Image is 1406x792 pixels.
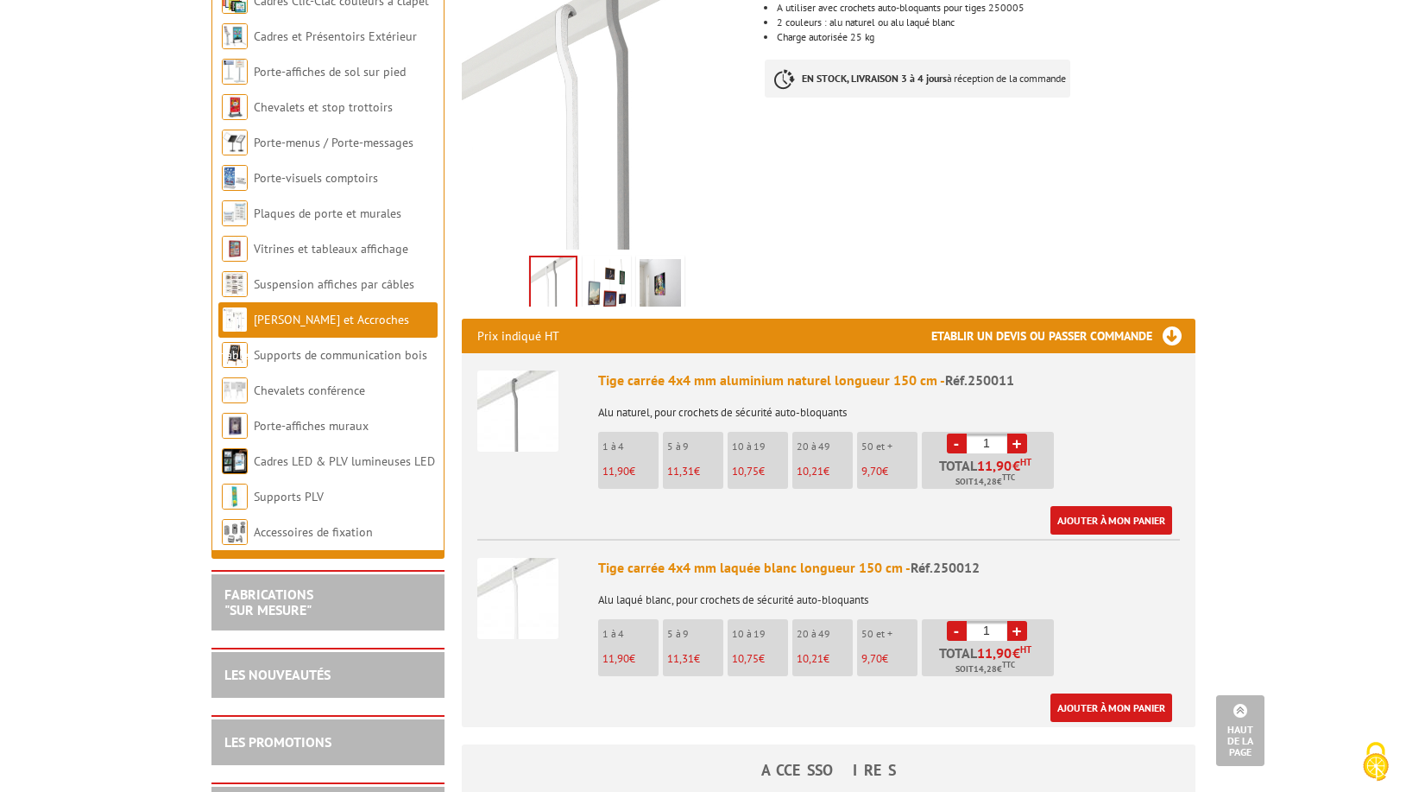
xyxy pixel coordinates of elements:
p: € [797,653,853,665]
li: A utiliser avec crochets auto-bloquants pour tiges 250005 [777,3,1195,13]
p: 1 à 4 [602,440,659,453]
p: € [602,653,659,665]
a: Ajouter à mon panier [1050,694,1172,722]
sup: TTC [1002,660,1015,669]
a: LES PROMOTIONS [224,733,331,751]
h3: Etablir un devis ou passer commande [931,319,1195,353]
sup: TTC [1002,472,1015,482]
span: Réf.250012 [911,559,980,576]
img: Chevalets et stop trottoirs [222,94,248,120]
img: Tige carrée 4x4 mm aluminium naturel longueur 150 cm [477,371,558,452]
p: € [732,466,788,478]
p: 5 à 9 [667,628,723,640]
a: Porte-menus / Porte-messages [254,135,413,150]
a: LES NOUVEAUTÉS [224,666,331,683]
a: FABRICATIONS"Sur Mesure" [224,586,313,618]
span: 10,75 [732,464,759,478]
img: Cadres LED & PLV lumineuses LED [222,448,248,474]
a: Chevalets et stop trottoirs [254,99,393,115]
span: 10,75 [732,651,759,666]
img: Cimaises et Accroches tableaux [222,307,248,333]
a: Vitrines et tableaux affichage [254,241,408,257]
img: Vitrines et tableaux affichage [222,236,248,262]
p: 20 à 49 [797,440,853,453]
div: Tige carrée 4x4 mm laquée blanc longueur 150 cm - [598,558,1180,578]
img: rail_cimaise_horizontal_fixation_installation_cadre_decoration_tableau_vernissage_exposition_affi... [640,259,681,313]
a: Supports de communication bois [254,347,427,363]
h4: ACCESSOIRES [462,762,1195,779]
p: € [602,466,659,478]
span: 11,90 [977,459,1012,472]
sup: HT [1020,456,1031,468]
span: € [1012,459,1020,472]
div: Tige carrée 4x4 mm aluminium naturel longueur 150 cm - [598,371,1180,390]
img: Accessoires de fixation [222,519,248,545]
img: Tige carrée 4x4 mm laquée blanc longueur 150 cm [477,558,558,639]
a: Haut de la page [1216,695,1264,766]
span: 10,21 [797,464,823,478]
p: 1 à 4 [602,628,659,640]
span: 9,70 [861,651,882,666]
img: Porte-affiches de sol sur pied [222,59,248,85]
p: 10 à 19 [732,440,788,453]
p: € [667,466,723,478]
span: 14,28 [974,662,997,676]
img: Plaques de porte et murales [222,200,248,226]
span: 10,21 [797,651,823,666]
img: Suspension affiches par câbles [222,271,248,297]
img: Chevalets conférence [222,377,248,403]
strong: EN STOCK, LIVRAISON 3 à 4 jours [802,72,947,85]
a: Plaques de porte et murales [254,206,401,221]
a: Porte-affiches muraux [254,418,369,434]
p: € [797,466,853,478]
p: 20 à 49 [797,628,853,640]
img: Cookies (fenêtre modale) [1354,740,1397,783]
a: Chevalets conférence [254,383,365,398]
p: Alu laqué blanc, pour crochets de sécurité auto-bloquants [598,582,1180,606]
span: 11,90 [602,464,629,478]
img: Porte-menus / Porte-messages [222,130,248,155]
a: Ajouter à mon panier [1050,506,1172,535]
sup: HT [1020,643,1031,656]
span: 11,31 [667,464,694,478]
p: € [861,466,917,478]
a: + [1007,434,1027,453]
img: 250011_250012_tige_carree_alu_rail_cimaise_accroche.jpg [531,257,576,311]
img: Porte-visuels comptoirs [222,165,248,191]
li: 2 couleurs : alu naturel ou alu laqué blanc [777,17,1195,28]
p: Alu naturel, pour crochets de sécurité auto-bloquants [598,395,1180,419]
p: € [861,653,917,665]
span: 14,28 [974,475,997,489]
a: Cadres et Présentoirs Extérieur [254,29,417,44]
button: Cookies (fenêtre modale) [1346,733,1406,792]
a: - [947,621,967,641]
img: Porte-affiches muraux [222,413,248,439]
span: 11,31 [667,651,694,666]
p: € [732,653,788,665]
li: Charge autorisée 25 kg [777,32,1195,42]
p: à réception de la commande [765,60,1070,98]
p: 10 à 19 [732,628,788,640]
a: Porte-affiches de sol sur pied [254,64,406,79]
p: 50 et + [861,440,917,453]
a: - [947,434,967,453]
p: Total [926,459,1054,489]
p: Total [926,646,1054,676]
img: Supports PLV [222,484,248,510]
span: Réf.250011 [945,371,1014,389]
span: € [1012,646,1020,660]
a: Accessoires de fixation [254,524,373,540]
p: € [667,653,723,665]
span: Soit € [955,475,1015,489]
a: [PERSON_NAME] et Accroches tableaux [222,312,409,363]
span: 9,70 [861,464,882,478]
img: Cadres et Présentoirs Extérieur [222,23,248,49]
p: Prix indiqué HT [477,319,559,353]
a: + [1007,621,1027,641]
p: 50 et + [861,628,917,640]
a: Supports PLV [254,489,324,504]
span: 11,90 [977,646,1012,660]
a: Cadres LED & PLV lumineuses LED [254,453,435,469]
img: 250011_250012_tige_carree_alu_rail_cimaise_cadres.jpg [586,259,627,313]
span: Soit € [955,662,1015,676]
